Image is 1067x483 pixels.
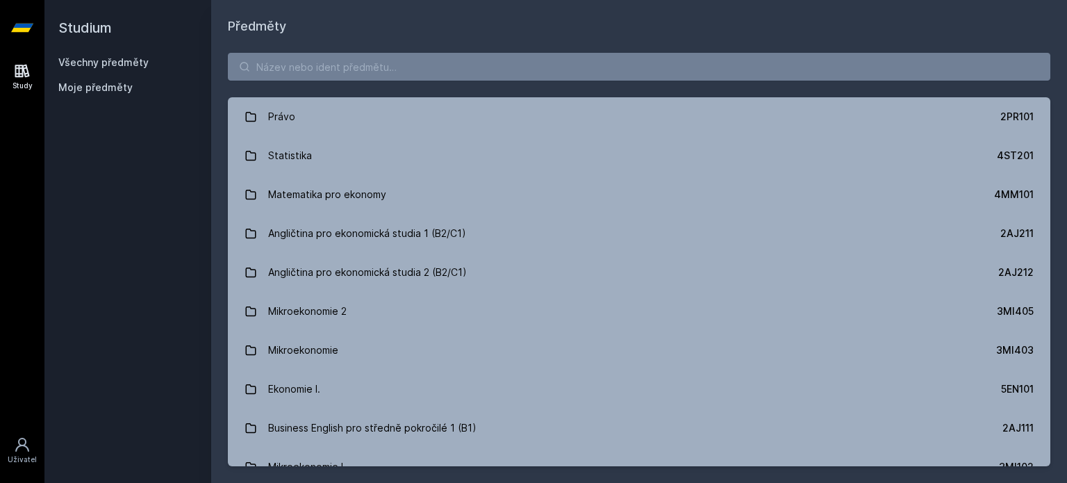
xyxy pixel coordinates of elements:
[228,253,1050,292] a: Angličtina pro ekonomická studia 2 (B2/C1) 2AJ212
[228,370,1050,409] a: Ekonomie I. 5EN101
[8,455,37,465] div: Uživatel
[268,142,312,170] div: Statistika
[268,414,477,442] div: Business English pro středně pokročilé 1 (B1)
[228,409,1050,448] a: Business English pro středně pokročilé 1 (B1) 2AJ111
[228,175,1050,214] a: Matematika pro ekonomy 4MM101
[268,453,343,481] div: Mikroekonomie I
[58,81,133,95] span: Moje předměty
[58,56,149,68] a: Všechny předměty
[997,149,1034,163] div: 4ST201
[996,343,1034,357] div: 3MI403
[1000,227,1034,240] div: 2AJ211
[228,292,1050,331] a: Mikroekonomie 2 3MI405
[1000,110,1034,124] div: 2PR101
[268,259,467,286] div: Angličtina pro ekonomická studia 2 (B2/C1)
[1001,382,1034,396] div: 5EN101
[228,136,1050,175] a: Statistika 4ST201
[997,304,1034,318] div: 3MI405
[1002,421,1034,435] div: 2AJ111
[268,103,295,131] div: Právo
[228,53,1050,81] input: Název nebo ident předmětu…
[268,336,338,364] div: Mikroekonomie
[228,97,1050,136] a: Právo 2PR101
[3,429,42,472] a: Uživatel
[998,265,1034,279] div: 2AJ212
[228,17,1050,36] h1: Předměty
[268,220,466,247] div: Angličtina pro ekonomická studia 1 (B2/C1)
[228,331,1050,370] a: Mikroekonomie 3MI403
[13,81,33,91] div: Study
[268,297,347,325] div: Mikroekonomie 2
[999,460,1034,474] div: 3MI102
[994,188,1034,202] div: 4MM101
[3,56,42,98] a: Study
[228,214,1050,253] a: Angličtina pro ekonomická studia 1 (B2/C1) 2AJ211
[268,181,386,208] div: Matematika pro ekonomy
[268,375,320,403] div: Ekonomie I.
